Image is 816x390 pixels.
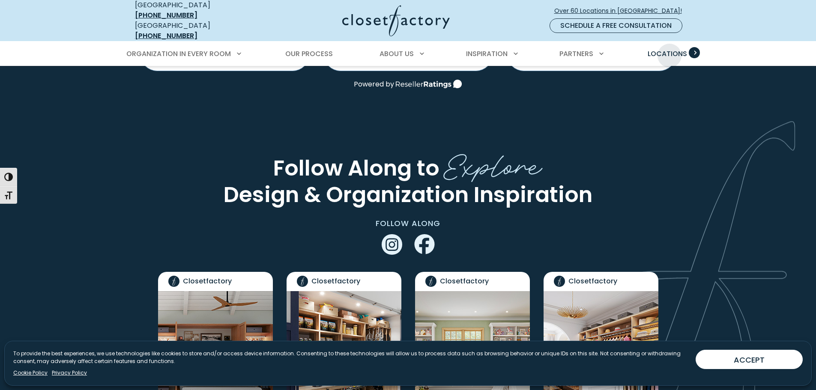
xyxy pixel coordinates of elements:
[285,49,333,59] span: Our Process
[382,239,402,249] a: Instagram
[440,276,489,286] span: Closetfactory
[120,42,696,66] nav: Primary Menu
[52,369,87,377] a: Privacy Policy
[550,18,682,33] a: Schedule a Free Consultation
[554,6,689,15] span: Over 60 Locations in [GEOGRAPHIC_DATA]!
[183,276,232,286] span: Closetfactory
[568,276,617,286] span: Closetfactory
[126,49,231,59] span: Organization in Every Room
[696,350,803,369] button: ACCEPT
[554,3,689,18] a: Over 60 Locations in [GEOGRAPHIC_DATA]!
[135,21,259,41] div: [GEOGRAPHIC_DATA]
[466,49,508,59] span: Inspiration
[135,31,197,41] a: [PHONE_NUMBER]
[380,49,414,59] span: About Us
[13,350,689,365] p: To provide the best experiences, we use technologies like cookies to store and/or access device i...
[13,369,48,377] a: Cookie Policy
[224,179,592,210] span: Design & Organization Inspiration
[135,10,197,20] a: [PHONE_NUMBER]
[311,276,360,286] span: Closetfactory
[559,49,593,59] span: Partners
[354,79,394,89] span: Powered by
[342,5,450,36] img: Closet Factory Logo
[414,239,435,249] a: Facebook
[273,153,439,184] span: Follow Along to
[648,49,687,59] span: Locations
[376,218,440,229] span: FOLLOW ALONG
[445,140,543,186] span: Explore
